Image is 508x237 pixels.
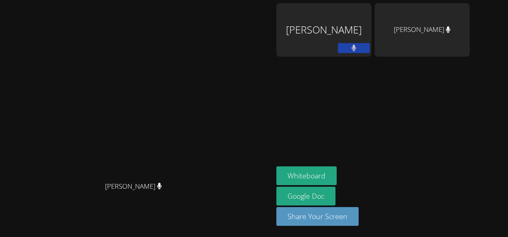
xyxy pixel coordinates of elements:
[276,207,359,226] button: Share Your Screen
[375,3,470,57] div: [PERSON_NAME]
[276,166,337,185] button: Whiteboard
[276,187,335,205] a: Google Doc
[105,181,162,192] span: [PERSON_NAME]
[276,3,371,57] div: [PERSON_NAME]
